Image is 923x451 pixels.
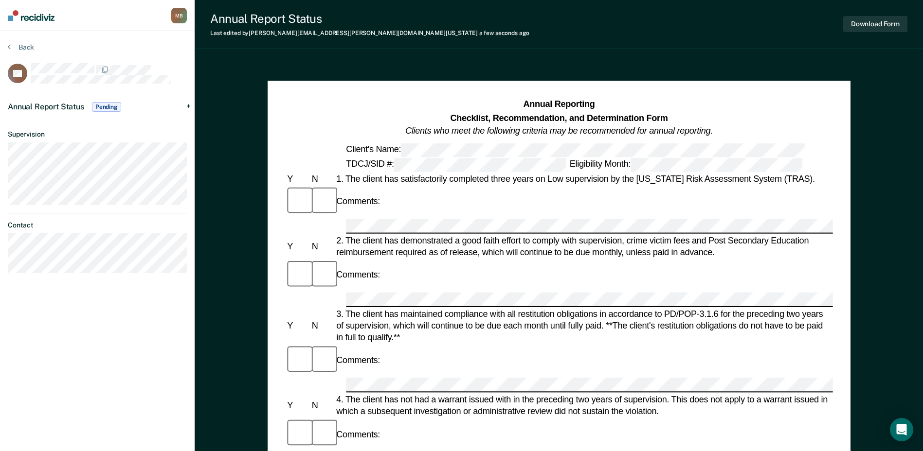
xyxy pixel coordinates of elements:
[171,8,187,23] div: M B
[479,30,529,36] span: a few seconds ago
[334,355,382,366] div: Comments:
[843,16,907,32] button: Download Form
[890,418,913,441] div: Open Intercom Messenger
[405,126,713,136] em: Clients who meet the following criteria may be recommended for annual reporting.
[92,102,121,112] span: Pending
[309,173,334,184] div: N
[334,269,382,281] div: Comments:
[334,394,833,417] div: 4. The client has not had a warrant issued with in the preceding two years of supervision. This d...
[285,173,309,184] div: Y
[8,102,84,111] span: Annual Report Status
[334,428,382,440] div: Comments:
[309,320,334,331] div: N
[210,30,529,36] div: Last edited by [PERSON_NAME][EMAIL_ADDRESS][PERSON_NAME][DOMAIN_NAME][US_STATE]
[285,320,309,331] div: Y
[450,113,668,122] strong: Checklist, Recommendation, and Determination Form
[285,399,309,411] div: Y
[8,221,187,229] dt: Contact
[334,173,833,184] div: 1. The client has satisfactorily completed three years on Low supervision by the [US_STATE] Risk ...
[334,308,833,344] div: 3. The client has maintained compliance with all restitution obligations in accordance to PD/POP-...
[309,399,334,411] div: N
[285,240,309,252] div: Y
[344,143,807,156] div: Client's Name:
[523,100,595,109] strong: Annual Reporting
[309,240,334,252] div: N
[171,8,187,23] button: MB
[8,130,187,139] dt: Supervision
[8,43,34,52] button: Back
[334,234,833,258] div: 2. The client has demonstrated a good faith effort to comply with supervision, crime victim fees ...
[334,195,382,207] div: Comments:
[567,158,804,172] div: Eligibility Month:
[8,10,54,21] img: Recidiviz
[210,12,529,26] div: Annual Report Status
[344,158,567,172] div: TDCJ/SID #:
